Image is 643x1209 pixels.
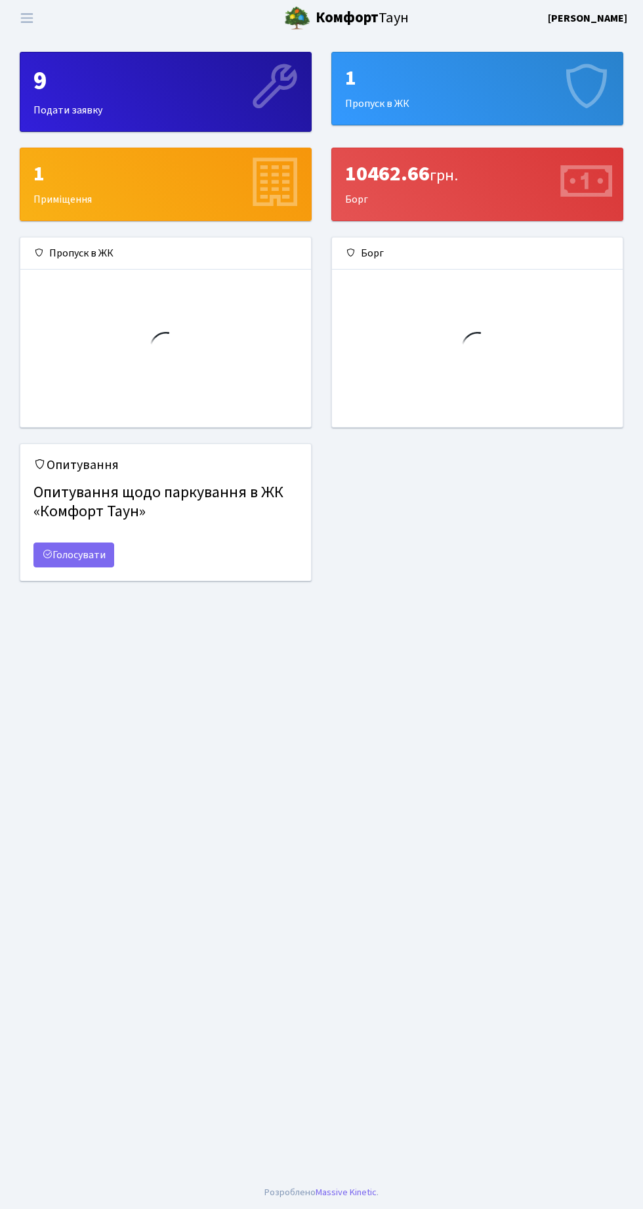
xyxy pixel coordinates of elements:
[33,478,298,527] h4: Опитування щодо паркування в ЖК «Комфорт Таун»
[316,7,379,28] b: Комфорт
[345,66,610,91] div: 1
[33,543,114,567] a: Голосувати
[316,1185,377,1199] a: Massive Kinetic
[332,237,623,270] div: Борг
[332,148,623,220] div: Борг
[331,52,623,125] a: 1Пропуск в ЖК
[20,237,311,270] div: Пропуск в ЖК
[10,7,43,29] button: Переключити навігацію
[33,161,298,186] div: 1
[20,148,312,221] a: 1Приміщення
[332,52,623,125] div: Пропуск в ЖК
[33,66,298,97] div: 9
[264,1185,316,1199] a: Розроблено
[264,1185,379,1200] div: .
[20,52,311,131] div: Подати заявку
[33,457,298,473] h5: Опитування
[316,7,409,30] span: Таун
[20,148,311,220] div: Приміщення
[20,52,312,132] a: 9Подати заявку
[345,161,610,186] div: 10462.66
[548,11,627,26] b: [PERSON_NAME]
[548,10,627,26] a: [PERSON_NAME]
[430,164,458,187] span: грн.
[284,5,310,31] img: logo.png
